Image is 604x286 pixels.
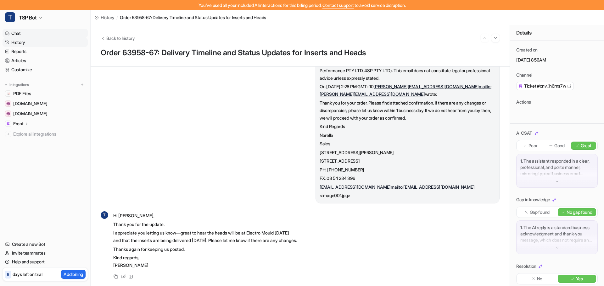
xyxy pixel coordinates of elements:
[101,211,108,219] span: T
[3,29,88,38] a: Chat
[13,100,47,107] span: [DOMAIN_NAME]
[320,83,495,98] p: On [DATE] 2:26 PM GMT+10 wrote:
[3,257,88,266] a: Help and support
[320,99,495,122] p: Thank you for your order. Please find attached confirmation. If there are any changes or discrepa...
[518,84,523,88] img: front
[13,129,85,139] span: Explore all integrations
[19,13,36,22] span: TSP Bot
[61,270,86,279] button: Add billing
[113,221,297,228] p: Thank you for the update.
[3,130,88,138] a: Explore all integrations
[5,131,11,137] img: explore all integrations
[554,143,565,149] p: Good
[94,14,115,21] a: History
[516,47,538,53] p: Created on
[9,82,29,87] p: Integrations
[3,249,88,257] a: Invite teammates
[320,157,495,165] p: [STREET_ADDRESS]
[3,89,88,98] a: PDF FilesPDF Files
[3,47,88,56] a: Reports
[116,14,118,21] span: /
[113,229,297,244] p: I appreciate you letting us know—great to hear the heads will be at Electro Mould [DATE] and that...
[106,35,135,41] span: Back to history
[13,121,24,127] p: Front
[101,14,115,21] span: History
[520,224,594,243] p: 1. The AI reply is a standard business acknowledgment and thank-you message, which does not requi...
[516,263,536,269] p: Resolution
[64,271,83,278] p: Add billing
[391,184,474,190] a: mailto:[EMAIL_ADDRESS][DOMAIN_NAME]
[481,34,489,42] button: Go to previous session
[320,132,495,139] p: Narelle
[555,179,559,184] img: down-arrow
[373,84,479,89] a: [PERSON_NAME][EMAIL_ADDRESS][DOMAIN_NAME]
[320,123,495,130] p: Kind Regards
[3,65,88,74] a: Customize
[320,140,495,148] p: Sales
[491,34,500,42] button: Go to next session
[520,158,594,177] p: 1. The assistant responded in a clear, professional, and polite manner, mirroring typical busines...
[510,25,604,40] div: Details
[13,90,31,97] span: PDF Files
[567,209,592,215] p: No gap found
[5,12,15,22] span: T
[322,3,354,8] span: Contact support
[3,38,88,47] a: History
[120,14,266,21] span: Order 63958-67: Delivery Timeline and Status Updates for Inserts and Heads
[320,149,495,156] p: [STREET_ADDRESS][PERSON_NAME]
[576,276,583,282] p: Yes
[3,99,88,108] a: www.tsp-erm.com[DOMAIN_NAME]
[483,35,487,41] img: Previous session
[528,143,538,149] p: Poor
[113,212,297,219] p: Hi [PERSON_NAME],
[516,57,598,63] p: [DATE] 8:56AM
[530,209,550,215] p: Gap found
[4,83,8,87] img: expand menu
[3,82,31,88] button: Integrations
[6,92,10,95] img: PDF Files
[3,56,88,65] a: Articles
[555,246,559,250] img: down-arrow
[516,72,532,78] p: Channel
[80,83,84,87] img: menu_add.svg
[6,122,10,126] img: Front
[6,112,10,116] img: www.twostrokeperformance.com.au
[101,35,135,41] button: Back to history
[524,83,566,89] span: Ticket #cnv_1h6rns7w
[101,48,500,57] h1: Order 63958-67: Delivery Timeline and Status Updates for Inserts and Heads
[3,240,88,249] a: Create a new Bot
[320,184,391,190] a: [EMAIL_ADDRESS][DOMAIN_NAME]
[516,130,532,136] p: AI CSAT
[320,166,495,174] p: PH: [PHONE_NUMBER]
[3,109,88,118] a: www.twostrokeperformance.com.au[DOMAIN_NAME]
[6,102,10,105] img: www.tsp-erm.com
[7,272,9,278] p: 5
[516,197,550,203] p: Gap in knowledge
[320,175,495,182] p: FX: 03 54 284 396
[518,83,572,89] a: Ticket #cnv_1h6rns7w
[320,84,491,97] a: mailto:[PERSON_NAME][EMAIL_ADDRESS][DOMAIN_NAME]
[537,276,542,282] p: No
[581,143,592,149] p: Great
[320,192,495,199] p: <image001.jpg>
[493,35,498,41] img: Next session
[13,271,42,278] p: days left on trial
[13,111,47,117] span: [DOMAIN_NAME]
[113,254,297,269] p: Kind regards, [PERSON_NAME]
[113,246,297,253] p: Thanks again for keeping us posted.
[516,99,531,105] p: Actions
